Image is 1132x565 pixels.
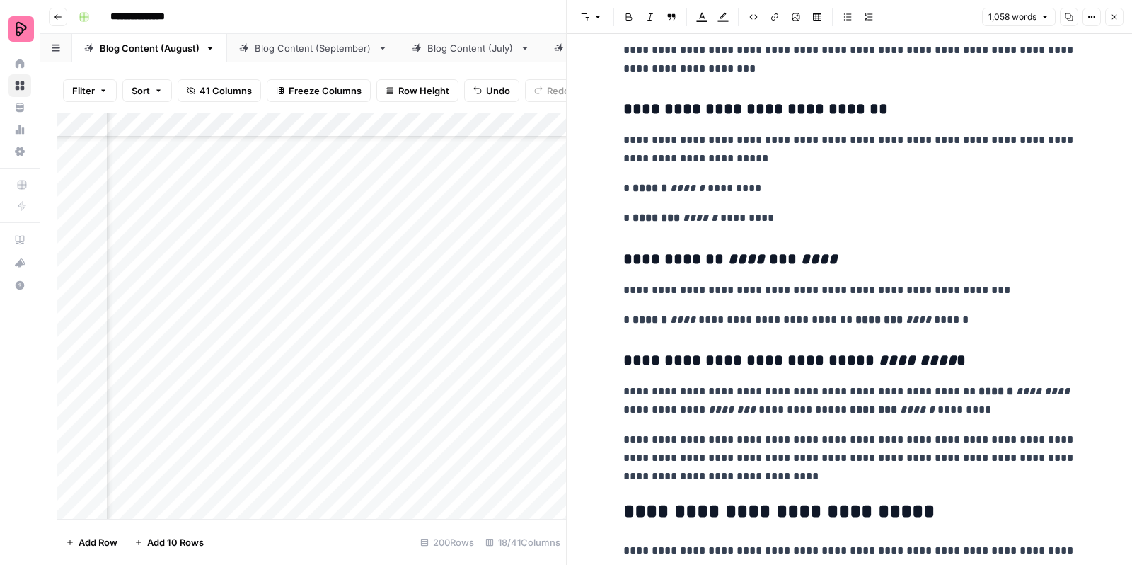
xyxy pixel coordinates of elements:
[79,535,117,549] span: Add Row
[8,74,31,97] a: Browse
[427,41,514,55] div: Blog Content (July)
[988,11,1036,23] span: 1,058 words
[464,79,519,102] button: Undo
[72,84,95,98] span: Filter
[126,531,212,554] button: Add 10 Rows
[547,84,570,98] span: Redo
[200,84,252,98] span: 41 Columns
[415,531,480,554] div: 200 Rows
[100,41,200,55] div: Blog Content (August)
[8,11,31,47] button: Workspace: Preply
[398,84,449,98] span: Row Height
[132,84,150,98] span: Sort
[525,79,579,102] button: Redo
[8,251,31,274] button: What's new?
[227,34,400,62] a: Blog Content (September)
[63,79,117,102] button: Filter
[147,535,204,549] span: Add 10 Rows
[8,140,31,163] a: Settings
[267,79,371,102] button: Freeze Columns
[376,79,458,102] button: Row Height
[122,79,172,102] button: Sort
[72,34,227,62] a: Blog Content (August)
[289,84,362,98] span: Freeze Columns
[480,531,566,554] div: 18/41 Columns
[982,8,1056,26] button: 1,058 words
[8,118,31,141] a: Usage
[57,531,126,554] button: Add Row
[8,52,31,75] a: Home
[8,229,31,251] a: AirOps Academy
[8,96,31,119] a: Your Data
[178,79,261,102] button: 41 Columns
[400,34,542,62] a: Blog Content (July)
[9,252,30,273] div: What's new?
[542,34,685,62] a: Blog Content (April)
[8,16,34,42] img: Preply Logo
[8,274,31,297] button: Help + Support
[255,41,372,55] div: Blog Content (September)
[486,84,510,98] span: Undo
